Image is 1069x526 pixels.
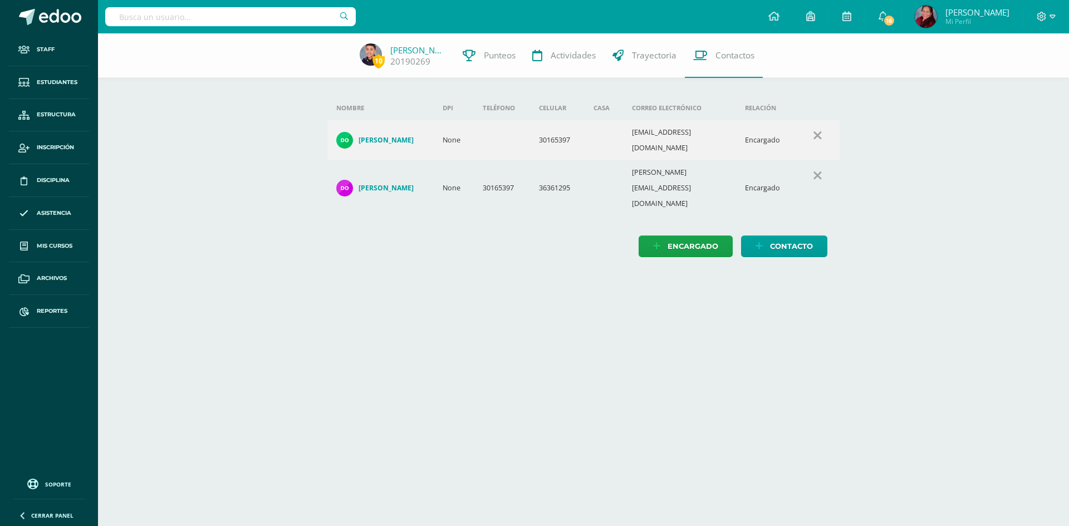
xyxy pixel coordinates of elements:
[639,235,733,257] a: Encargado
[715,50,754,61] span: Contactos
[336,132,353,149] img: cc296aae7cae8bd057ae0a1cb3603fa4.png
[13,476,85,491] a: Soporte
[9,99,89,132] a: Estructura
[524,33,604,78] a: Actividades
[336,132,425,149] a: [PERSON_NAME]
[632,50,676,61] span: Trayectoria
[604,33,685,78] a: Trayectoria
[360,43,382,66] img: f5c524bf3754abc7f4a55747b5e09ae6.png
[770,236,813,257] span: Contacto
[9,33,89,66] a: Staff
[585,96,622,120] th: Casa
[37,209,71,218] span: Asistencia
[736,96,795,120] th: Relación
[9,262,89,295] a: Archivos
[915,6,937,28] img: 00c1b1db20a3e38a90cfe610d2c2e2f3.png
[37,45,55,54] span: Staff
[359,184,414,193] h4: [PERSON_NAME]
[359,136,414,145] h4: [PERSON_NAME]
[9,66,89,99] a: Estudiantes
[883,14,895,27] span: 16
[945,17,1009,26] span: Mi Perfil
[434,96,474,120] th: DPI
[530,120,585,160] td: 30165397
[741,235,827,257] a: Contacto
[336,180,425,196] a: [PERSON_NAME]
[530,96,585,120] th: Celular
[623,120,737,160] td: [EMAIL_ADDRESS][DOMAIN_NAME]
[336,180,353,196] img: b8cf5dd4c5551c8fc7da0564d430b80f.png
[484,50,516,61] span: Punteos
[434,160,474,216] td: None
[623,96,737,120] th: Correo electrónico
[736,160,795,216] td: Encargado
[372,54,385,68] span: 10
[37,78,77,87] span: Estudiantes
[434,120,474,160] td: None
[390,56,430,67] a: 20190269
[685,33,763,78] a: Contactos
[9,131,89,164] a: Inscripción
[37,110,76,119] span: Estructura
[31,512,73,519] span: Cerrar panel
[551,50,596,61] span: Actividades
[45,480,71,488] span: Soporte
[945,7,1009,18] span: [PERSON_NAME]
[454,33,524,78] a: Punteos
[390,45,446,56] a: [PERSON_NAME]
[9,197,89,230] a: Asistencia
[327,96,434,120] th: Nombre
[530,160,585,216] td: 36361295
[105,7,356,26] input: Busca un usuario...
[37,307,67,316] span: Reportes
[668,236,718,257] span: Encargado
[736,120,795,160] td: Encargado
[474,160,530,216] td: 30165397
[9,164,89,197] a: Disciplina
[37,143,74,152] span: Inscripción
[474,96,530,120] th: Teléfono
[9,230,89,263] a: Mis cursos
[9,295,89,328] a: Reportes
[37,242,72,250] span: Mis cursos
[37,274,67,283] span: Archivos
[623,160,737,216] td: [PERSON_NAME][EMAIL_ADDRESS][DOMAIN_NAME]
[37,176,70,185] span: Disciplina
